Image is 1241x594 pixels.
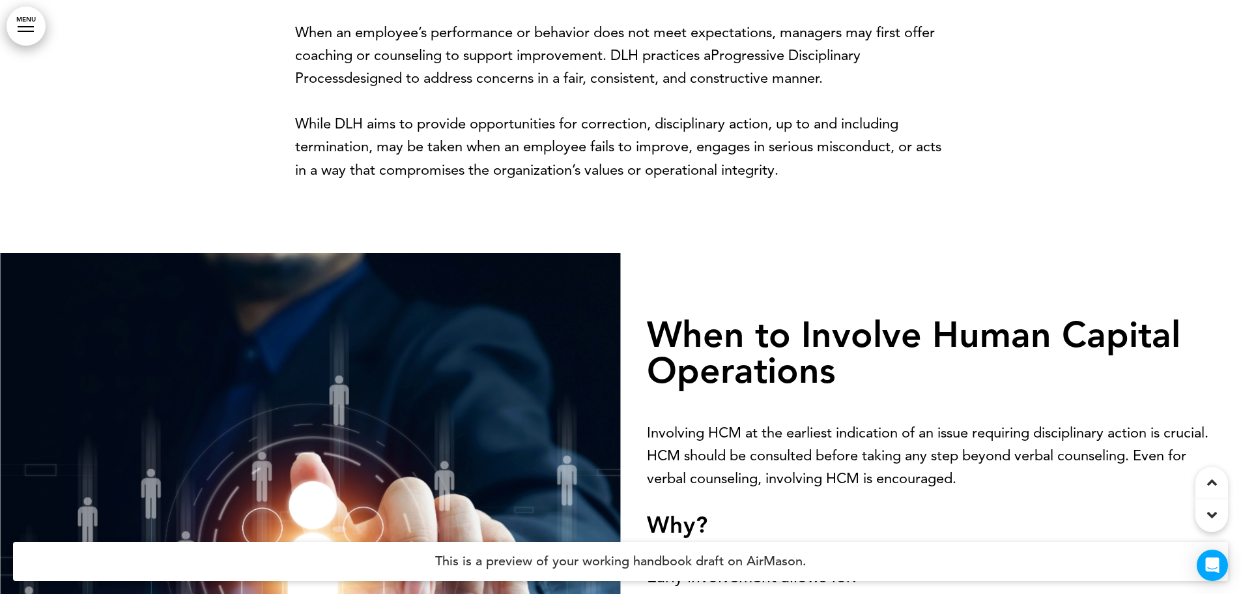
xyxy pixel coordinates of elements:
strong: Why? [647,510,708,538]
h4: This is a preview of your working handbook draft on AirMason. [13,542,1228,581]
b: Progressive Disciplinary Process [295,46,861,87]
p: Involving HCM at the earliest indication of an issue requiring disciplinary action is crucial. HC... [647,421,1216,490]
strong: When to Involve Human Capital Operations [647,313,1180,391]
a: MENU [7,7,46,46]
p: When an employee’s performance or behavior does not meet expectations, managers may first offer c... [295,21,947,90]
p: While DLH aims to provide opportunities for correction, disciplinary action, up to and including ... [295,112,947,181]
div: Open Intercom Messenger [1197,550,1228,581]
h6: Early involvement allows for: [647,568,1216,584]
